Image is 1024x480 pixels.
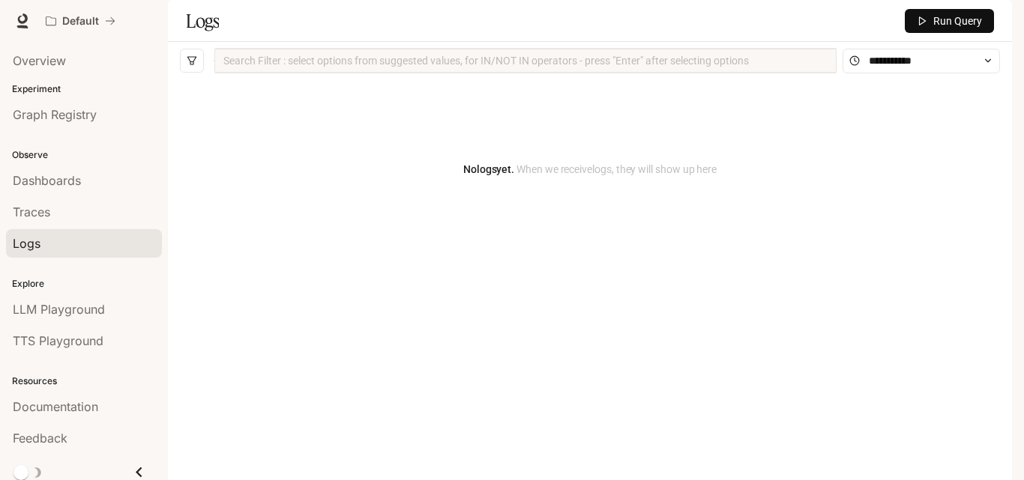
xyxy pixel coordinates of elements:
[933,13,982,29] span: Run Query
[62,15,99,28] p: Default
[39,6,122,36] button: All workspaces
[180,49,204,73] button: filter
[463,161,717,177] article: No logs yet.
[514,163,717,175] span: When we receive logs , they will show up here
[905,9,994,33] button: Run Query
[187,55,197,66] span: filter
[186,6,219,36] h1: Logs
